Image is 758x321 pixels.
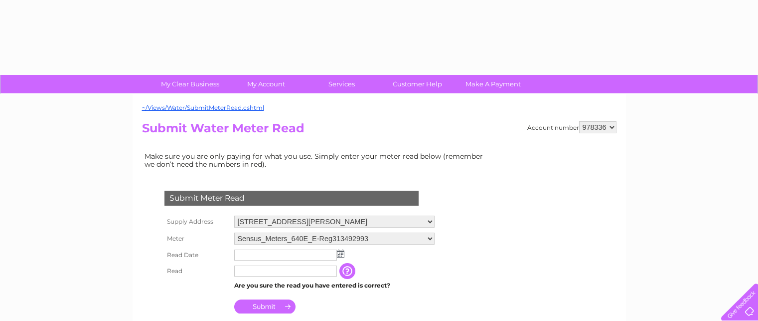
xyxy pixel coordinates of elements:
[142,150,491,171] td: Make sure you are only paying for what you use. Simply enter your meter read below (remember we d...
[162,230,232,247] th: Meter
[142,121,616,140] h2: Submit Water Meter Read
[527,121,616,133] div: Account number
[301,75,383,93] a: Services
[162,213,232,230] th: Supply Address
[162,247,232,263] th: Read Date
[452,75,534,93] a: Make A Payment
[339,263,357,279] input: Information
[149,75,231,93] a: My Clear Business
[225,75,307,93] a: My Account
[162,263,232,279] th: Read
[234,300,296,314] input: Submit
[376,75,458,93] a: Customer Help
[232,279,437,292] td: Are you sure the read you have entered is correct?
[164,191,419,206] div: Submit Meter Read
[142,104,264,111] a: ~/Views/Water/SubmitMeterRead.cshtml
[337,250,344,258] img: ...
